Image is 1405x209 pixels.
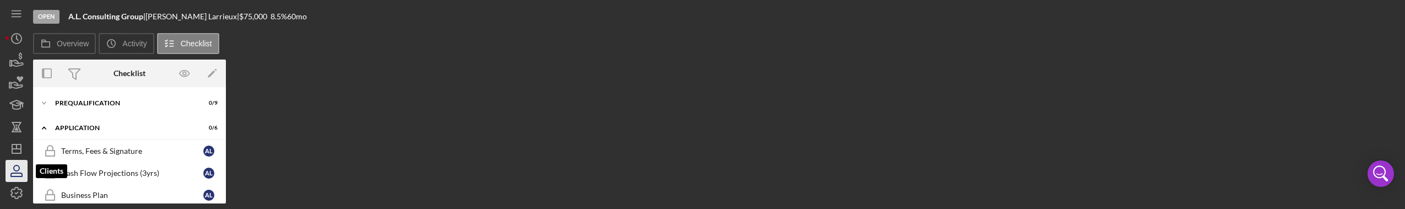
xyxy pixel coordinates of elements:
span: $75,000 [239,12,267,21]
b: A.L. Consulting Group [68,12,143,21]
button: Activity [99,33,154,54]
button: Overview [33,33,96,54]
div: Open [33,10,60,24]
div: 60 mo [287,12,307,21]
div: A L [203,168,214,179]
div: | [68,12,145,21]
label: Activity [122,39,147,48]
a: Terms, Fees & SignatureAL [39,140,220,162]
div: A L [203,190,214,201]
a: Cash Flow Projections (3yrs)AL [39,162,220,184]
div: Prequalification [55,100,190,106]
div: 0 / 9 [198,100,218,106]
div: Terms, Fees & Signature [61,147,203,156]
label: Overview [57,39,89,48]
a: Business PlanAL [39,184,220,206]
div: A L [203,146,214,157]
div: Open Intercom Messenger [1368,160,1394,187]
div: Business Plan [61,191,203,200]
div: 8.5 % [271,12,287,21]
div: [PERSON_NAME] Larrieux | [145,12,239,21]
div: Checklist [114,69,145,78]
div: 0 / 6 [198,125,218,131]
label: Checklist [181,39,212,48]
div: Application [55,125,190,131]
div: Cash Flow Projections (3yrs) [61,169,203,178]
button: Checklist [157,33,219,54]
